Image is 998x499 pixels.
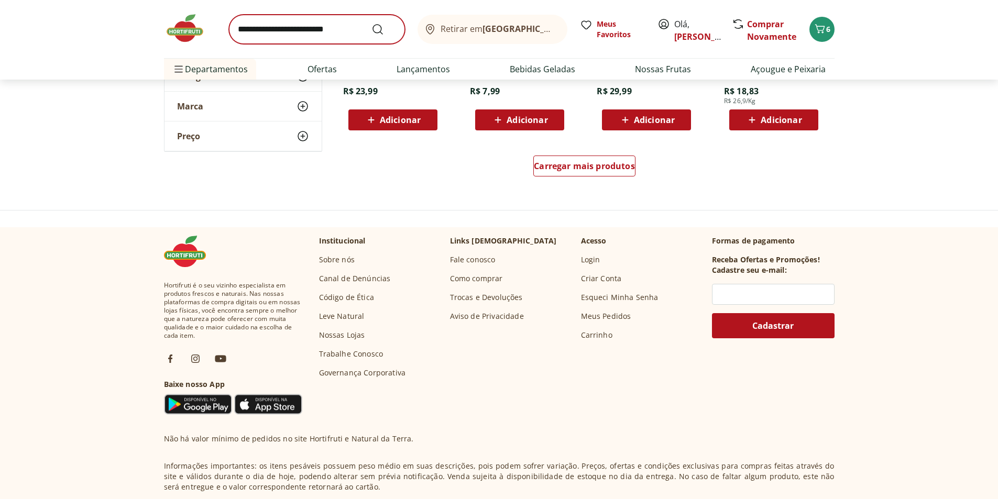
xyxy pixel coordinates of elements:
[602,109,691,130] button: Adicionar
[164,121,322,151] button: Preço
[397,63,450,75] a: Lançamentos
[580,19,645,40] a: Meus Favoritos
[470,85,500,97] span: R$ 7,99
[747,18,796,42] a: Comprar Novamente
[712,265,787,275] h3: Cadastre seu e-mail:
[319,292,374,303] a: Código de Ética
[712,254,820,265] h3: Receba Ofertas e Promoções!
[510,63,575,75] a: Bebidas Geladas
[581,311,631,321] a: Meus Pedidos
[712,236,835,246] p: Formas de pagamento
[164,281,302,340] span: Hortifruti é o seu vizinho especialista em produtos frescos e naturais. Nas nossas plataformas de...
[751,63,826,75] a: Açougue e Peixaria
[752,321,794,330] span: Cadastrar
[177,101,203,112] span: Marca
[164,434,414,444] p: Não há valor mínimo de pedidos no site Hortifruti e Natural da Terra.
[724,97,756,105] span: R$ 26,9/Kg
[826,24,830,34] span: 6
[319,368,406,378] a: Governança Corporativa
[581,292,659,303] a: Esqueci Minha Senha
[319,236,366,246] p: Institucional
[319,273,391,284] a: Canal de Denúncias
[450,236,557,246] p: Links [DEMOGRAPHIC_DATA]
[189,352,202,365] img: ig
[534,162,635,170] span: Carregar mais produtos
[450,292,523,303] a: Trocas e Devoluções
[234,394,302,415] img: App Store Icon
[581,254,600,265] a: Login
[674,18,721,43] span: Olá,
[441,24,556,34] span: Retirar em
[348,109,437,130] button: Adicionar
[380,116,421,124] span: Adicionar
[761,116,802,124] span: Adicionar
[164,236,216,267] img: Hortifruti
[635,63,691,75] a: Nossas Frutas
[418,15,567,44] button: Retirar em[GEOGRAPHIC_DATA]/[GEOGRAPHIC_DATA]
[712,313,835,338] button: Cadastrar
[581,236,607,246] p: Acesso
[371,23,397,36] button: Submit Search
[214,352,227,365] img: ytb
[164,92,322,121] button: Marca
[164,394,232,415] img: Google Play Icon
[164,379,302,390] h3: Baixe nosso App
[482,23,659,35] b: [GEOGRAPHIC_DATA]/[GEOGRAPHIC_DATA]
[164,352,177,365] img: fb
[308,63,337,75] a: Ofertas
[172,57,185,82] button: Menu
[581,330,612,340] a: Carrinho
[724,85,759,97] span: R$ 18,83
[634,116,675,124] span: Adicionar
[533,156,635,181] a: Carregar mais produtos
[164,13,216,44] img: Hortifruti
[229,15,405,44] input: search
[319,311,365,321] a: Leve Natural
[729,109,818,130] button: Adicionar
[319,349,383,359] a: Trabalhe Conosco
[475,109,564,130] button: Adicionar
[597,85,631,97] span: R$ 29,99
[164,461,835,492] p: Informações importantes: os itens pesáveis possuem peso médio em suas descrições, pois podem sofr...
[319,254,355,265] a: Sobre nós
[177,131,200,141] span: Preço
[450,311,524,321] a: Aviso de Privacidade
[809,17,835,42] button: Carrinho
[507,116,547,124] span: Adicionar
[674,31,742,42] a: [PERSON_NAME]
[581,273,622,284] a: Criar Conta
[172,57,248,82] span: Departamentos
[450,254,496,265] a: Fale conosco
[343,85,378,97] span: R$ 23,99
[450,273,503,284] a: Como comprar
[319,330,365,340] a: Nossas Lojas
[597,19,645,40] span: Meus Favoritos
